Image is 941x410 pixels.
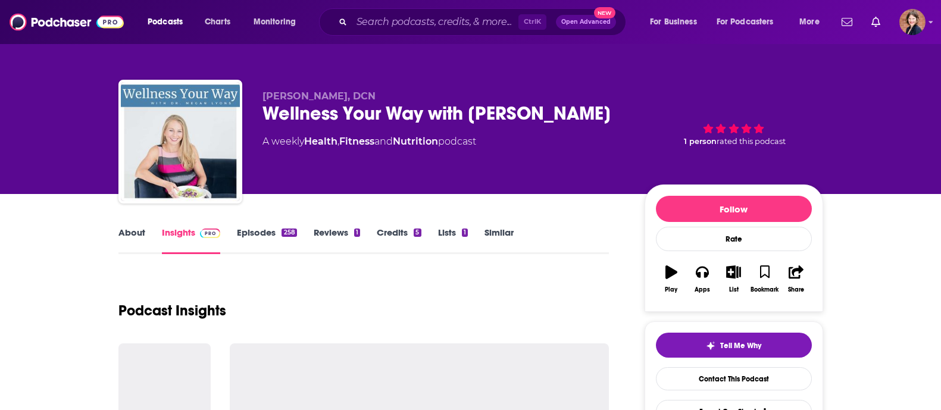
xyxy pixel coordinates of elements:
button: List [718,258,749,301]
span: For Business [650,14,697,30]
button: Show profile menu [899,9,926,35]
div: 258 [282,229,296,237]
div: 1 [462,229,468,237]
span: Monitoring [254,14,296,30]
a: Contact This Podcast [656,367,812,390]
a: Fitness [339,136,374,147]
span: Ctrl K [518,14,546,30]
a: Show notifications dropdown [837,12,857,32]
a: Similar [484,227,514,254]
div: Rate [656,227,812,251]
div: Bookmark [751,286,779,293]
img: User Profile [899,9,926,35]
div: Search podcasts, credits, & more... [330,8,637,36]
button: tell me why sparkleTell Me Why [656,333,812,358]
span: [PERSON_NAME], DCN [262,90,376,102]
button: Open AdvancedNew [556,15,616,29]
h1: Podcast Insights [118,302,226,320]
span: Tell Me Why [720,341,761,350]
a: Charts [197,12,237,32]
div: A weekly podcast [262,134,476,149]
a: Lists1 [438,227,468,254]
a: Health [304,136,337,147]
button: open menu [139,12,198,32]
button: Follow [656,196,812,222]
a: InsightsPodchaser Pro [162,227,221,254]
div: 1 personrated this podcast [645,90,823,164]
button: Play [656,258,687,301]
a: Episodes258 [237,227,296,254]
button: open menu [791,12,834,32]
span: Logged in as alafair66639 [899,9,926,35]
button: Apps [687,258,718,301]
a: Reviews1 [314,227,360,254]
span: New [594,7,615,18]
a: Show notifications dropdown [867,12,885,32]
span: Podcasts [148,14,183,30]
span: More [799,14,820,30]
a: Credits5 [377,227,421,254]
span: 1 person [684,137,717,146]
span: For Podcasters [717,14,774,30]
div: Share [788,286,804,293]
button: open menu [245,12,311,32]
div: 1 [354,229,360,237]
span: Charts [205,14,230,30]
button: open menu [709,12,791,32]
span: , [337,136,339,147]
button: Bookmark [749,258,780,301]
a: About [118,227,145,254]
img: Podchaser Pro [200,229,221,238]
span: Open Advanced [561,19,611,25]
button: open menu [642,12,712,32]
input: Search podcasts, credits, & more... [352,12,518,32]
div: Play [665,286,677,293]
div: List [729,286,739,293]
img: Podchaser - Follow, Share and Rate Podcasts [10,11,124,33]
button: Share [780,258,811,301]
img: tell me why sparkle [706,341,715,350]
img: Wellness Your Way with Dr. Megan Lyons [121,82,240,201]
div: 5 [414,229,421,237]
div: Apps [695,286,710,293]
a: Nutrition [393,136,438,147]
span: and [374,136,393,147]
span: rated this podcast [717,137,786,146]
